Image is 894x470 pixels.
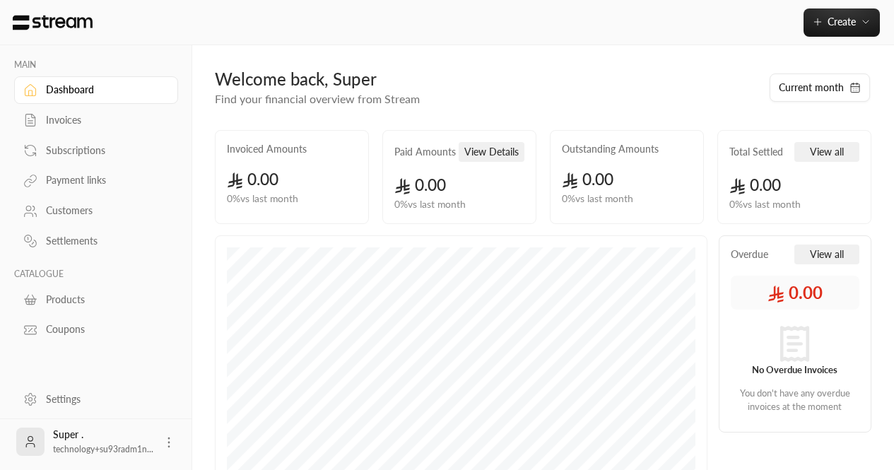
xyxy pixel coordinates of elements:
img: Logo [11,15,94,30]
button: Create [804,8,880,37]
span: 0.00 [729,175,781,194]
div: Payment links [46,173,160,187]
span: 0.00 [394,175,446,194]
p: You don't have any overdue invoices at the moment [731,387,859,414]
h2: Paid Amounts [394,145,456,159]
a: Payment links [14,167,178,194]
span: 0.00 [227,170,278,189]
div: Coupons [46,322,160,336]
a: Settlements [14,228,178,255]
h2: Outstanding Amounts [562,142,659,156]
p: MAIN [14,59,178,71]
div: Super . [53,428,153,456]
a: Subscriptions [14,136,178,164]
a: Coupons [14,316,178,343]
span: 0.00 [562,170,613,189]
button: View Details [459,142,524,162]
button: View all [794,245,859,264]
span: 0 % vs last month [729,197,801,212]
div: Products [46,293,160,307]
h2: Invoiced Amounts [227,142,307,156]
div: Subscriptions [46,143,160,158]
span: Create [828,16,856,28]
a: Products [14,286,178,313]
span: Overdue [731,247,768,262]
div: Settings [46,392,160,406]
h2: Total Settled [729,145,783,159]
button: View all [794,142,859,162]
div: Customers [46,204,160,218]
span: 0 % vs last month [394,197,466,212]
button: Current month [770,74,870,102]
span: technology+su93radm1n... [53,444,153,454]
span: 0 % vs last month [562,192,633,206]
strong: No Overdue Invoices [752,364,837,375]
span: 0.00 [767,281,823,304]
a: Dashboard [14,76,178,104]
a: Invoices [14,107,178,134]
div: Invoices [46,113,160,127]
div: Dashboard [46,83,160,97]
div: Welcome back, Super [215,68,755,90]
p: CATALOGUE [14,269,178,280]
div: Settlements [46,234,160,248]
span: Find your financial overview from Stream [215,92,420,105]
a: Customers [14,197,178,225]
a: Settings [14,385,178,413]
span: 0 % vs last month [227,192,298,206]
